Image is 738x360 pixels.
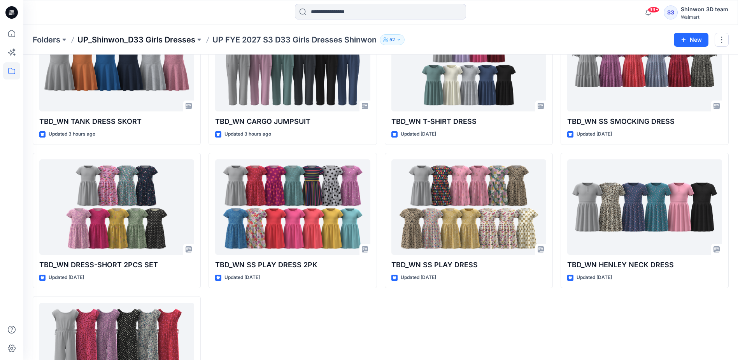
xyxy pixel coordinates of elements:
[664,5,678,19] div: S3
[215,16,370,111] a: TBD_WN CARGO JUMPSUIT
[401,130,436,138] p: Updated [DATE]
[49,130,95,138] p: Updated 3 hours ago
[224,130,271,138] p: Updated 3 hours ago
[49,274,84,282] p: Updated [DATE]
[39,16,194,111] a: TBD_WN TANK DRESS SKORT
[567,159,722,255] a: TBD_WN HENLEY NECK DRESS
[380,34,405,45] button: 52
[39,159,194,255] a: TBD_WN DRESS-SHORT 2PCS SET
[391,16,546,111] a: TBD_WN T-SHIRT DRESS
[577,274,612,282] p: Updated [DATE]
[215,159,370,255] a: TBD_WN SS PLAY DRESS 2PK
[681,14,728,20] div: Walmart
[391,116,546,127] p: TBD_WN T-SHIRT DRESS
[674,33,708,47] button: New
[77,34,195,45] a: UP_Shinwon_D33 Girls Dresses
[401,274,436,282] p: Updated [DATE]
[212,34,377,45] p: UP FYE 2027 S3 D33 Girls Dresses Shinwon
[39,259,194,270] p: TBD_WN DRESS-SHORT 2PCS SET
[215,259,370,270] p: TBD_WN SS PLAY DRESS 2PK
[391,159,546,255] a: TBD_WN SS PLAY DRESS
[39,116,194,127] p: TBD_WN TANK DRESS SKORT
[681,5,728,14] div: Shinwon 3D team
[567,259,722,270] p: TBD_WN HENLEY NECK DRESS
[577,130,612,138] p: Updated [DATE]
[567,116,722,127] p: TBD_WN SS SMOCKING DRESS
[567,16,722,111] a: TBD_WN SS SMOCKING DRESS
[389,35,395,44] p: 52
[648,7,659,13] span: 99+
[33,34,60,45] a: Folders
[391,259,546,270] p: TBD_WN SS PLAY DRESS
[224,274,260,282] p: Updated [DATE]
[215,116,370,127] p: TBD_WN CARGO JUMPSUIT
